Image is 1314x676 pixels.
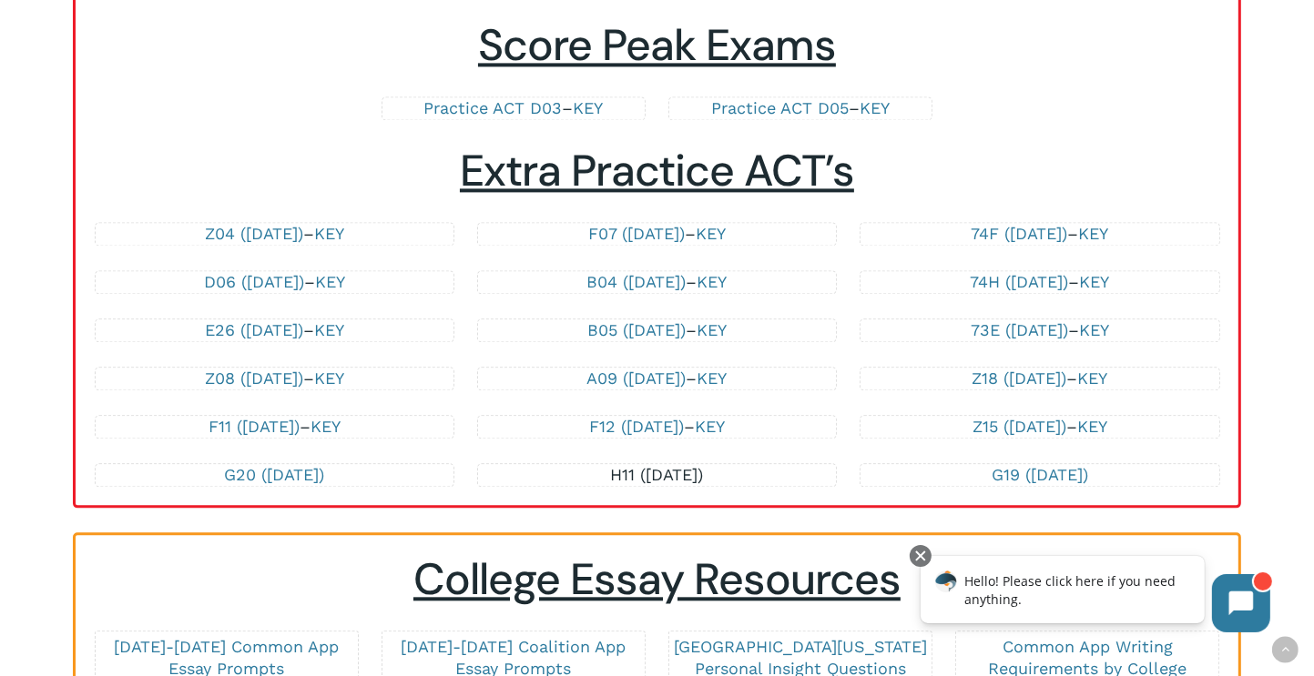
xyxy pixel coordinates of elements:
a: KEY [698,272,728,291]
a: KEY [315,272,345,291]
a: 73E ([DATE]) [971,320,1068,339]
p: – [114,223,435,245]
a: KEY [695,417,725,436]
a: 74F ([DATE]) [971,224,1067,243]
a: Z15 ([DATE]) [973,417,1066,436]
p: – [114,416,435,438]
a: 74H ([DATE]) [970,272,1068,291]
p: – [879,368,1200,389]
a: E26 ([DATE]) [205,320,303,339]
a: KEY [698,368,728,388]
span: College Essay Resources [413,550,901,608]
a: F07 ([DATE]) [588,224,685,243]
p: – [496,319,818,341]
iframe: Chatbot [901,541,1289,651]
a: D06 ([DATE]) [204,272,304,291]
a: G20 ([DATE]) [224,465,324,484]
p: – [879,271,1200,293]
p: – [496,416,818,438]
a: A09 ([DATE]) [587,368,687,388]
a: KEY [1077,417,1107,436]
p: – [114,368,435,389]
p: – [496,368,818,389]
span: Extra Practice ACT’s [460,142,854,199]
a: Z18 ([DATE]) [972,368,1066,388]
a: B05 ([DATE]) [587,320,686,339]
a: Z08 ([DATE]) [205,368,303,388]
a: F12 ([DATE]) [589,417,684,436]
p: – [879,416,1200,438]
a: KEY [1079,272,1109,291]
a: KEY [1077,368,1107,388]
p: – [879,223,1200,245]
p: – [496,223,818,245]
p: – [401,97,626,119]
a: KEY [1079,320,1109,339]
a: Practice ACT D05 [711,98,849,117]
p: – [114,271,435,293]
a: KEY [860,98,890,117]
p: – [879,319,1200,341]
a: G19 ([DATE]) [992,465,1088,484]
a: Z04 ([DATE]) [205,224,303,243]
a: KEY [697,320,727,339]
a: KEY [1078,224,1108,243]
p: – [114,319,435,341]
p: – [496,271,818,293]
a: B04 ([DATE]) [587,272,687,291]
a: KEY [314,368,344,388]
span: Score Peak Exams [478,16,836,74]
a: H11 ([DATE]) [611,465,704,484]
a: KEY [314,224,344,243]
a: F11 ([DATE]) [209,417,300,436]
a: KEY [311,417,341,436]
a: Practice ACT D03 [423,98,562,117]
a: KEY [696,224,726,243]
a: KEY [314,320,344,339]
a: KEY [573,98,603,117]
p: – [688,97,913,119]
